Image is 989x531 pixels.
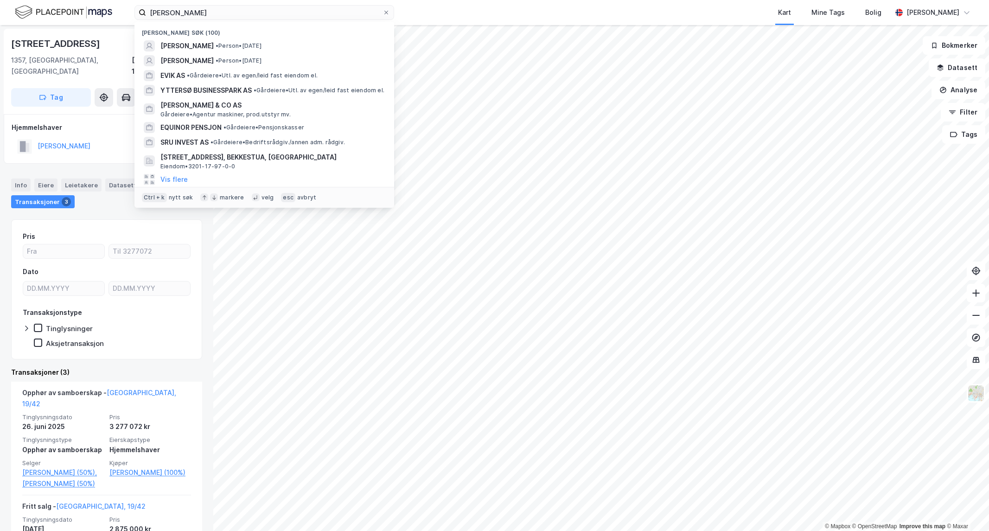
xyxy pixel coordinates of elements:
[160,174,188,185] button: Vis flere
[943,486,989,531] div: Kontrollprogram for chat
[46,324,93,333] div: Tinglysninger
[852,523,897,530] a: OpenStreetMap
[22,444,104,455] div: Opphør av samboerskap
[11,55,132,77] div: 1357, [GEOGRAPHIC_DATA], [GEOGRAPHIC_DATA]
[22,459,104,467] span: Selger
[23,307,82,318] div: Transaksjonstype
[865,7,881,18] div: Bolig
[941,103,985,122] button: Filter
[187,72,318,79] span: Gårdeiere • Utl. av egen/leid fast eiendom el.
[22,421,104,432] div: 26. juni 2025
[11,367,202,378] div: Transaksjoner (3)
[943,486,989,531] iframe: Chat Widget
[216,42,262,50] span: Person • [DATE]
[11,88,91,107] button: Tag
[932,81,985,99] button: Analyse
[216,57,262,64] span: Person • [DATE]
[169,194,193,201] div: nytt søk
[23,266,38,277] div: Dato
[923,36,985,55] button: Bokmerker
[811,7,845,18] div: Mine Tags
[11,179,31,192] div: Info
[211,139,213,146] span: •
[160,100,383,111] span: [PERSON_NAME] & CO AS
[778,7,791,18] div: Kart
[187,72,190,79] span: •
[825,523,850,530] a: Mapbox
[105,179,140,192] div: Datasett
[160,152,383,163] span: [STREET_ADDRESS], BEKKESTUA, [GEOGRAPHIC_DATA]
[22,413,104,421] span: Tinglysningsdato
[160,137,209,148] span: SRU INVEST AS
[160,122,222,133] span: EQUINOR PENSJON
[22,516,104,524] span: Tinglysningsdato
[254,87,384,94] span: Gårdeiere • Utl. av egen/leid fast eiendom el.
[22,501,146,516] div: Fritt salg -
[109,421,191,432] div: 3 277 072 kr
[15,4,112,20] img: logo.f888ab2527a4732fd821a326f86c7f29.svg
[46,339,104,348] div: Aksjetransaksjon
[160,85,252,96] span: YTTERSØ BUSINESSPARK AS
[109,516,191,524] span: Pris
[23,281,104,295] input: DD.MM.YYYY
[12,122,202,133] div: Hjemmelshaver
[109,436,191,444] span: Eierskapstype
[220,194,244,201] div: markere
[109,467,191,478] a: [PERSON_NAME] (100%)
[146,6,383,19] input: Søk på adresse, matrikkel, gårdeiere, leietakere eller personer
[11,36,102,51] div: [STREET_ADDRESS]
[132,55,202,77] div: [GEOGRAPHIC_DATA], 19/42
[254,87,256,94] span: •
[23,231,35,242] div: Pris
[109,281,190,295] input: DD.MM.YYYY
[109,459,191,467] span: Kjøper
[34,179,57,192] div: Eiere
[22,478,104,489] a: [PERSON_NAME] (50%)
[61,179,102,192] div: Leietakere
[160,163,235,170] span: Eiendom • 3201-17-97-0-0
[109,413,191,421] span: Pris
[900,523,945,530] a: Improve this map
[211,139,345,146] span: Gårdeiere • Bedriftsrådgiv./annen adm. rådgiv.
[223,124,304,131] span: Gårdeiere • Pensjonskasser
[22,387,191,413] div: Opphør av samboerskap -
[22,436,104,444] span: Tinglysningstype
[22,467,104,478] a: [PERSON_NAME] (50%),
[56,502,146,510] a: [GEOGRAPHIC_DATA], 19/42
[62,197,71,206] div: 3
[262,194,274,201] div: velg
[216,42,218,49] span: •
[134,22,394,38] div: [PERSON_NAME] søk (100)
[160,55,214,66] span: [PERSON_NAME]
[223,124,226,131] span: •
[109,444,191,455] div: Hjemmelshaver
[23,244,104,258] input: Fra
[160,40,214,51] span: [PERSON_NAME]
[142,193,167,202] div: Ctrl + k
[160,70,185,81] span: EVIK AS
[942,125,985,144] button: Tags
[297,194,316,201] div: avbryt
[160,111,291,118] span: Gårdeiere • Agentur maskiner, prod.utstyr mv.
[216,57,218,64] span: •
[929,58,985,77] button: Datasett
[906,7,959,18] div: [PERSON_NAME]
[967,384,985,402] img: Z
[109,244,190,258] input: Til 3277072
[11,195,75,208] div: Transaksjoner
[281,193,295,202] div: esc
